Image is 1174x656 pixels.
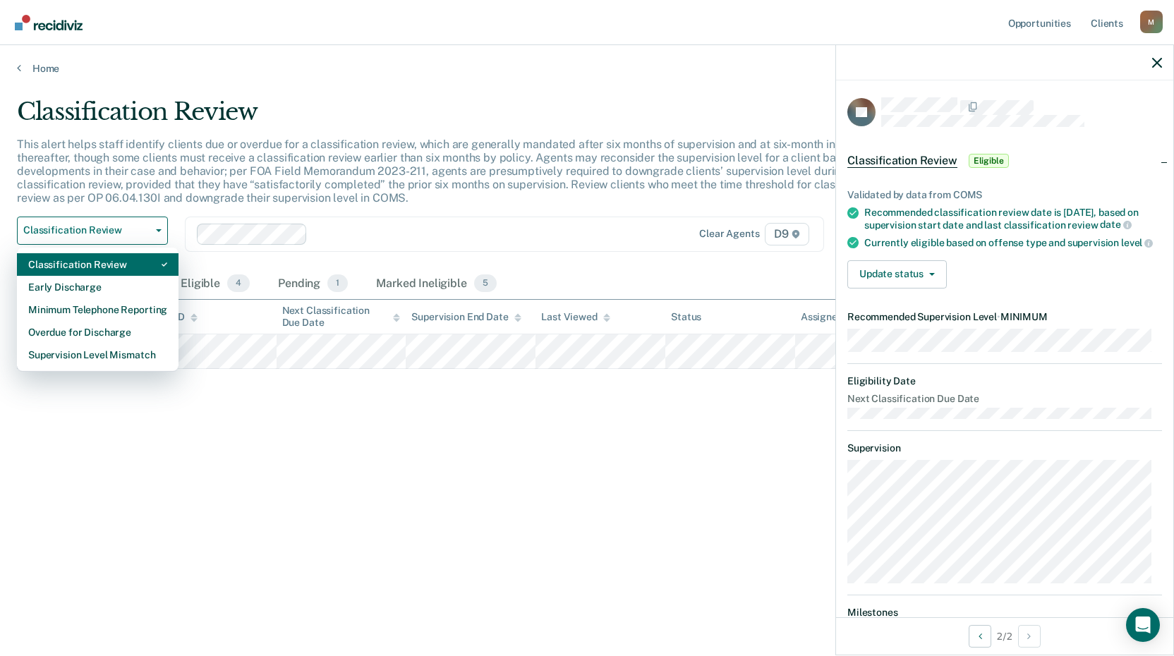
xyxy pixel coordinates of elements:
div: Clear agents [699,228,759,240]
div: Recommended classification review date is [DATE], based on supervision start date and last classi... [864,207,1162,231]
dt: Eligibility Date [847,375,1162,387]
div: Currently eligible based on offense type and supervision [864,236,1162,249]
div: Classification ReviewEligible [836,138,1173,183]
div: Classification Review [28,253,167,276]
div: Marked Ineligible [373,269,500,300]
div: Minimum Telephone Reporting [28,298,167,321]
span: Eligible [969,154,1009,168]
span: Classification Review [847,154,957,168]
span: date [1100,219,1131,230]
dt: Next Classification Due Date [847,393,1162,405]
span: 5 [474,274,497,293]
span: level [1121,237,1153,248]
div: Validated by data from COMS [847,189,1162,201]
div: Next Classification Due Date [282,305,401,329]
dt: Recommended Supervision Level MINIMUM [847,311,1162,323]
span: D9 [765,223,809,245]
div: 2 / 2 [836,617,1173,655]
dt: Supervision [847,442,1162,454]
div: Classification Review [17,97,897,138]
button: Update status [847,260,947,288]
span: 1 [327,274,348,293]
span: 4 [227,274,250,293]
p: This alert helps staff identify clients due or overdue for a classification review, which are gen... [17,138,882,205]
div: Status [671,311,701,323]
div: Supervision Level Mismatch [28,344,167,366]
div: Open Intercom Messenger [1126,608,1160,642]
img: Recidiviz [15,15,83,30]
div: Almost Eligible [138,269,253,300]
div: Overdue for Discharge [28,321,167,344]
button: Next Opportunity [1018,625,1041,648]
span: Classification Review [23,224,150,236]
button: Previous Opportunity [969,625,991,648]
a: Home [17,62,1157,75]
div: Pending [275,269,351,300]
span: • [997,311,1000,322]
div: M [1140,11,1163,33]
dt: Milestones [847,607,1162,619]
div: Supervision End Date [411,311,521,323]
div: Last Viewed [541,311,610,323]
div: Assigned to [801,311,867,323]
div: Early Discharge [28,276,167,298]
button: Profile dropdown button [1140,11,1163,33]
